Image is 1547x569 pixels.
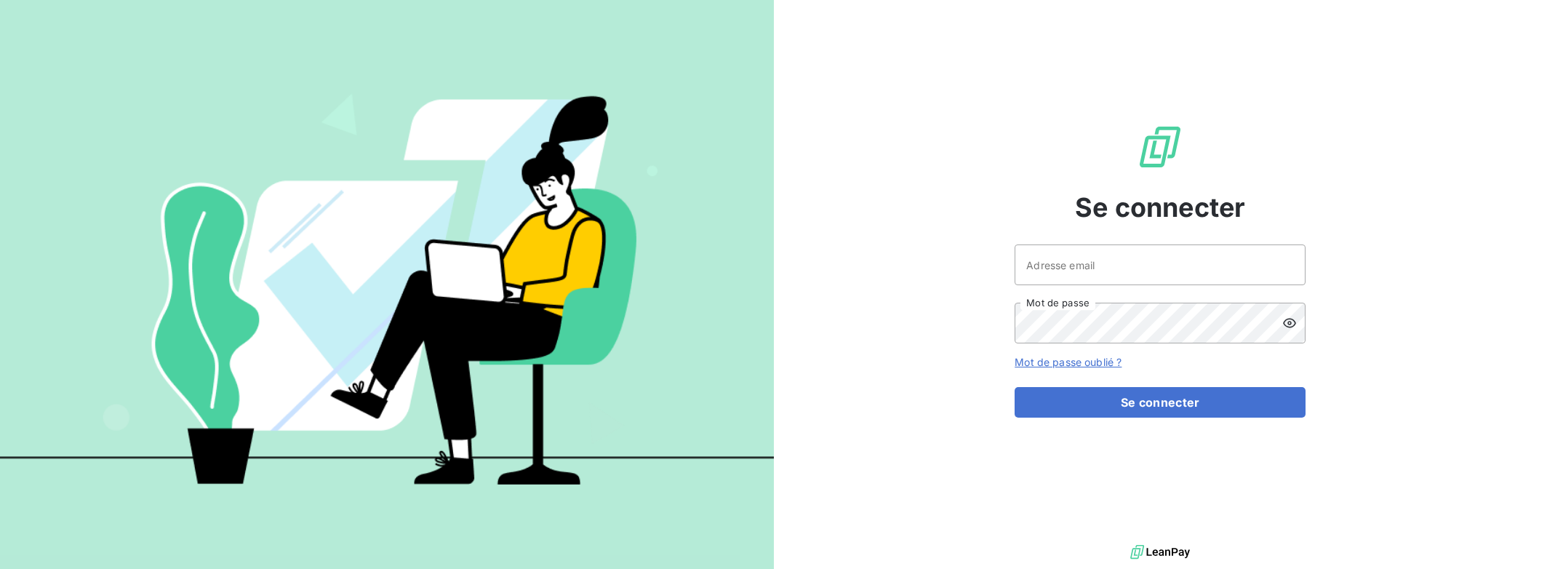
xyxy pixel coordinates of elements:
[1015,387,1306,418] button: Se connecter
[1130,541,1190,563] img: logo
[1137,124,1183,170] img: Logo LeanPay
[1075,188,1245,227] span: Se connecter
[1015,356,1122,368] a: Mot de passe oublié ?
[1015,244,1306,285] input: placeholder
